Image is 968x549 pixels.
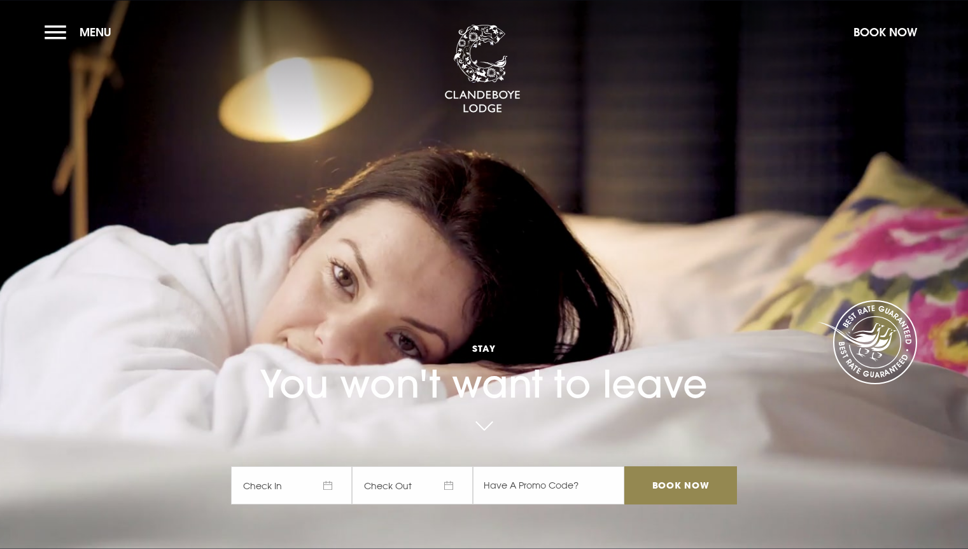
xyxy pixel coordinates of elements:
[444,25,521,114] img: Clandeboye Lodge
[45,18,118,46] button: Menu
[80,25,111,39] span: Menu
[352,466,473,504] span: Check Out
[231,307,736,407] h1: You won't want to leave
[847,18,923,46] button: Book Now
[231,466,352,504] span: Check In
[231,342,736,354] span: Stay
[473,466,624,504] input: Have A Promo Code?
[624,466,736,504] input: Book Now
